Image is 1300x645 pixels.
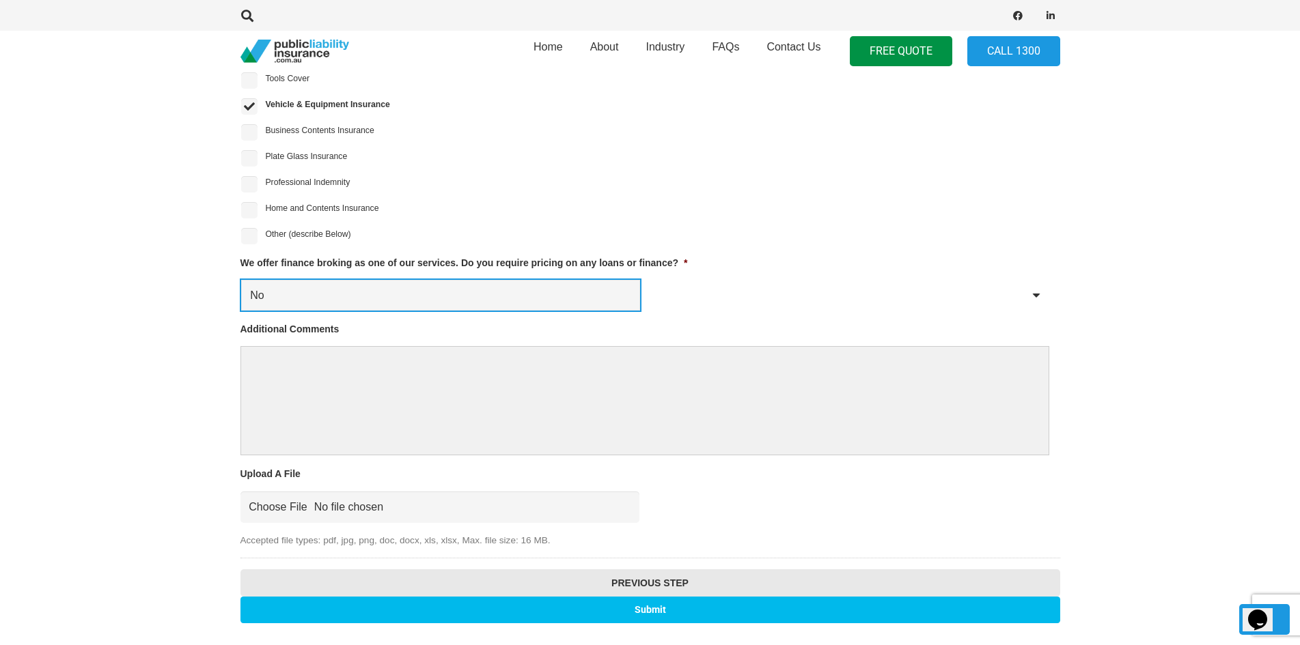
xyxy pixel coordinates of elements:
label: Business Contents Insurance [265,124,374,137]
label: Tools Cover [265,72,309,85]
a: Facebook [1008,6,1027,25]
a: Search [234,10,262,22]
label: Home and Contents Insurance [265,202,378,214]
a: Home [520,27,577,76]
a: Call 1300 [967,36,1060,67]
a: pli_logotransparent [240,40,349,63]
a: Industry [632,27,698,76]
a: About [577,27,633,76]
span: Home [534,41,563,53]
span: Accepted file types: pdf, jpg, png, doc, docx, xls, xlsx, Max. file size: 16 MB. [240,523,1049,548]
a: Back to top [1239,604,1290,635]
label: Plate Glass Insurance [265,150,347,162]
span: Contact Us [766,41,820,53]
label: Other (describe Below) [265,228,350,240]
a: LinkedIn [1041,6,1060,25]
a: FREE QUOTE [850,36,952,67]
a: FAQs [698,27,753,76]
label: Vehicle & Equipment Insurance [265,98,389,111]
span: Industry [646,41,684,53]
span: FAQs [712,41,739,53]
iframe: chat widget [1243,590,1286,631]
input: Previous Step [240,569,1060,597]
label: Professional Indemnity [265,176,350,188]
label: We offer finance broking as one of our services. Do you require pricing on any loans or finance? [240,257,688,269]
input: Submit [240,597,1060,623]
label: Additional Comments [240,323,340,335]
label: Upload A File [240,468,301,480]
span: About [590,41,619,53]
a: Contact Us [753,27,834,76]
